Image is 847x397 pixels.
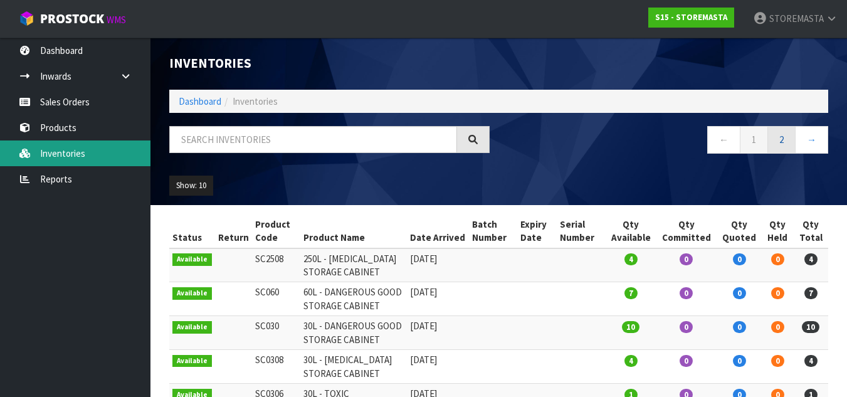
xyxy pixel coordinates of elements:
input: Search inventories [169,126,457,153]
span: Inventories [233,95,278,107]
img: cube-alt.png [19,11,34,26]
span: ProStock [40,11,104,27]
td: 30L - [MEDICAL_DATA] STORAGE CABINET [300,350,407,384]
span: 0 [680,253,693,265]
span: 4 [624,355,638,367]
span: 7 [804,287,818,299]
span: 10 [802,321,819,333]
a: ← [707,126,740,153]
span: 4 [624,253,638,265]
span: 4 [804,355,818,367]
span: STOREMASTA [769,13,824,24]
td: [DATE] [407,316,469,350]
td: [DATE] [407,350,469,384]
th: Expiry Date [517,214,557,248]
th: Qty Quoted [717,214,762,248]
td: SC0308 [252,350,300,384]
nav: Page navigation [508,126,829,157]
strong: S15 - STOREMASTA [655,12,727,23]
span: 0 [733,355,746,367]
th: Serial Number [557,214,605,248]
a: → [795,126,828,153]
small: WMS [107,14,126,26]
a: Dashboard [179,95,221,107]
span: 10 [622,321,639,333]
button: Show: 10 [169,176,213,196]
span: 0 [771,253,784,265]
th: Product Code [252,214,300,248]
th: Batch Number [469,214,517,248]
th: Product Name [300,214,407,248]
th: Qty Held [762,214,793,248]
th: Qty Committed [656,214,717,248]
span: 0 [733,287,746,299]
span: 0 [771,321,784,333]
span: Available [172,287,212,300]
span: 0 [771,355,784,367]
td: SC2508 [252,248,300,282]
th: Qty Total [794,214,828,248]
h1: Inventories [169,56,490,71]
span: 4 [804,253,818,265]
th: Date Arrived [407,214,469,248]
span: 0 [733,253,746,265]
td: SC030 [252,316,300,350]
span: 0 [680,355,693,367]
span: 0 [771,287,784,299]
span: 0 [680,321,693,333]
span: 7 [624,287,638,299]
span: 0 [680,287,693,299]
a: 1 [740,126,768,153]
a: 2 [767,126,796,153]
span: Available [172,355,212,368]
th: Status [169,214,215,248]
td: 30L - DANGEROUS GOOD STORAGE CABINET [300,316,407,350]
td: [DATE] [407,282,469,316]
td: SC060 [252,282,300,316]
td: 60L - DANGEROUS GOOD STORAGE CABINET [300,282,407,316]
span: Available [172,321,212,334]
td: 250L - [MEDICAL_DATA] STORAGE CABINET [300,248,407,282]
th: Qty Available [605,214,656,248]
td: [DATE] [407,248,469,282]
span: Available [172,253,212,266]
span: 0 [733,321,746,333]
th: Return [215,214,252,248]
